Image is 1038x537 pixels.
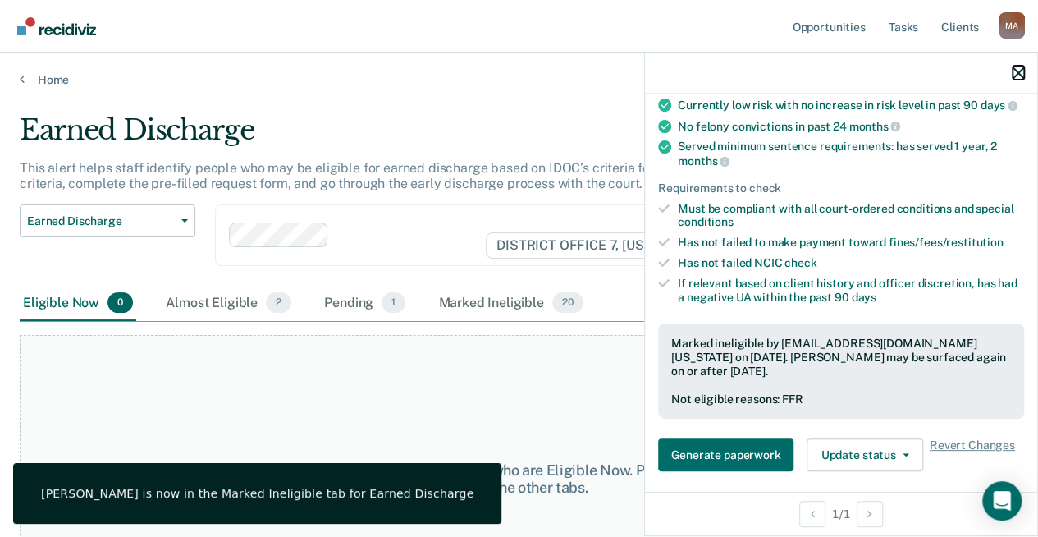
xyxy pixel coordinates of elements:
[658,181,1024,195] div: Requirements to check
[784,256,816,269] span: check
[435,286,586,322] div: Marked Ineligible
[889,236,1004,249] span: fines/fees/restitution
[266,292,291,314] span: 2
[671,337,1011,378] div: Marked ineligible by [EMAIL_ADDRESS][DOMAIN_NAME][US_STATE] on [DATE]. [PERSON_NAME] may be surfa...
[678,119,1024,134] div: No felony convictions in past 24
[857,501,883,527] button: Next Opportunity
[20,160,915,191] p: This alert helps staff identify people who may be eligible for earned discharge based on IDOC’s c...
[41,486,473,501] div: [PERSON_NAME] is now in the Marked Ineligible tab for Earned Discharge
[848,120,900,133] span: months
[999,12,1025,39] button: Profile dropdown button
[678,215,734,228] span: conditions
[678,140,1024,168] div: Served minimum sentence requirements: has served 1 year, 2
[678,202,1024,230] div: Must be compliant with all court-ordered conditions and special
[658,438,793,471] button: Generate paperwork
[270,461,769,497] div: At this time, there are no clients who are Eligible Now. Please navigate to one of the other tabs.
[20,72,1018,87] a: Home
[671,392,1011,406] div: Not eligible reasons: FFR
[162,286,295,322] div: Almost Eligible
[980,99,1017,112] span: days
[17,17,96,35] img: Recidiviz
[930,438,1015,471] span: Revert Changes
[658,438,800,471] a: Navigate to form link
[382,292,405,314] span: 1
[645,492,1037,535] div: 1 / 1
[678,236,1024,250] div: Has not failed to make payment toward
[20,113,954,160] div: Earned Discharge
[552,292,583,314] span: 20
[321,286,409,322] div: Pending
[678,98,1024,112] div: Currently low risk with no increase in risk level in past 90
[999,12,1025,39] div: M A
[982,481,1022,521] div: Open Intercom Messenger
[107,292,133,314] span: 0
[678,256,1024,270] div: Has not failed NCIC
[799,501,825,527] button: Previous Opportunity
[486,232,851,259] span: DISTRICT OFFICE 7, [US_STATE][GEOGRAPHIC_DATA]
[807,438,922,471] button: Update status
[851,291,876,304] span: days
[20,286,136,322] div: Eligible Now
[678,277,1024,305] div: If relevant based on client history and officer discretion, has had a negative UA within the past 90
[678,154,729,168] span: months
[27,214,175,228] span: Earned Discharge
